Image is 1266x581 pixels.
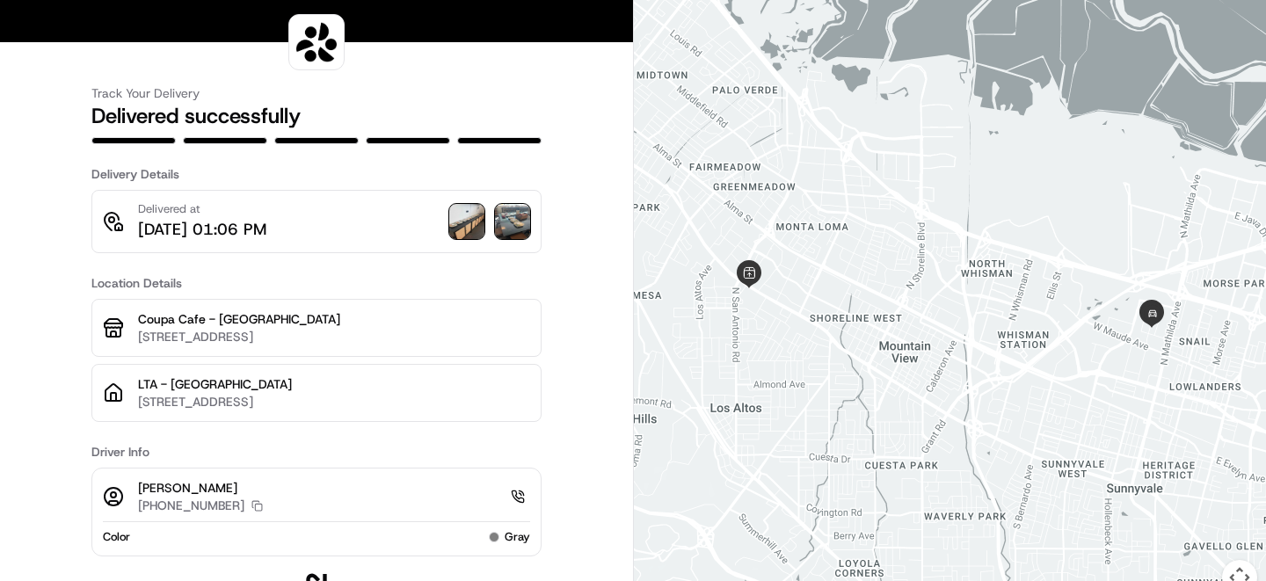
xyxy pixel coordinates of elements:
p: LTA - [GEOGRAPHIC_DATA] [138,375,530,393]
p: Delivered at [138,201,266,217]
span: gray [505,529,530,545]
img: logo-public_tracking_screen-Sharebite-1703187580717.png [293,18,340,66]
p: Coupa Cafe - [GEOGRAPHIC_DATA] [138,310,530,328]
p: [PERSON_NAME] [138,479,263,497]
h3: Track Your Delivery [91,84,542,102]
h3: Location Details [91,274,542,292]
p: [STREET_ADDRESS] [138,328,530,345]
p: [STREET_ADDRESS] [138,393,530,410]
img: photo_proof_of_delivery image [495,204,530,239]
p: [PHONE_NUMBER] [138,497,244,514]
h3: Driver Info [91,443,542,461]
span: Color [103,529,130,545]
h3: Delivery Details [91,165,542,183]
img: photo_proof_of_delivery image [449,204,484,239]
h2: Delivered successfully [91,102,542,130]
p: [DATE] 01:06 PM [138,217,266,242]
